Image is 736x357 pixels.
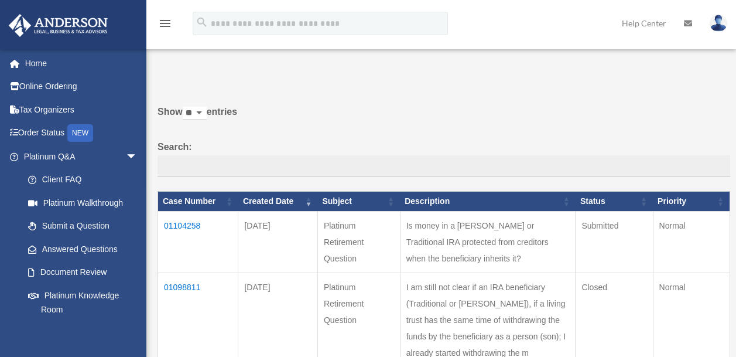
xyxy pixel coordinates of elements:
[158,192,238,212] th: Case Number: activate to sort column ascending
[183,107,207,120] select: Showentries
[16,284,149,321] a: Platinum Knowledge Room
[158,16,172,30] i: menu
[653,192,730,212] th: Priority: activate to sort column ascending
[158,155,730,178] input: Search:
[158,104,730,132] label: Show entries
[317,192,400,212] th: Subject: activate to sort column ascending
[8,75,155,98] a: Online Ordering
[238,192,317,212] th: Created Date: activate to sort column ascending
[8,121,155,145] a: Order StatusNEW
[196,16,208,29] i: search
[653,212,730,273] td: Normal
[710,15,727,32] img: User Pic
[576,192,653,212] th: Status: activate to sort column ascending
[16,261,149,284] a: Document Review
[5,14,111,37] img: Anderson Advisors Platinum Portal
[400,192,576,212] th: Description: activate to sort column ascending
[238,212,317,273] td: [DATE]
[8,145,149,168] a: Platinum Q&Aarrow_drop_down
[8,98,155,121] a: Tax Organizers
[400,212,576,273] td: Is money in a [PERSON_NAME] or Traditional IRA protected from creditors when the beneficiary inhe...
[126,145,149,169] span: arrow_drop_down
[16,237,143,261] a: Answered Questions
[576,212,653,273] td: Submitted
[317,212,400,273] td: Platinum Retirement Question
[158,139,730,178] label: Search:
[8,52,155,75] a: Home
[158,212,238,273] td: 01104258
[16,215,149,238] a: Submit a Question
[158,21,172,30] a: menu
[67,124,93,142] div: NEW
[16,191,149,215] a: Platinum Walkthrough
[16,168,149,192] a: Client FAQ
